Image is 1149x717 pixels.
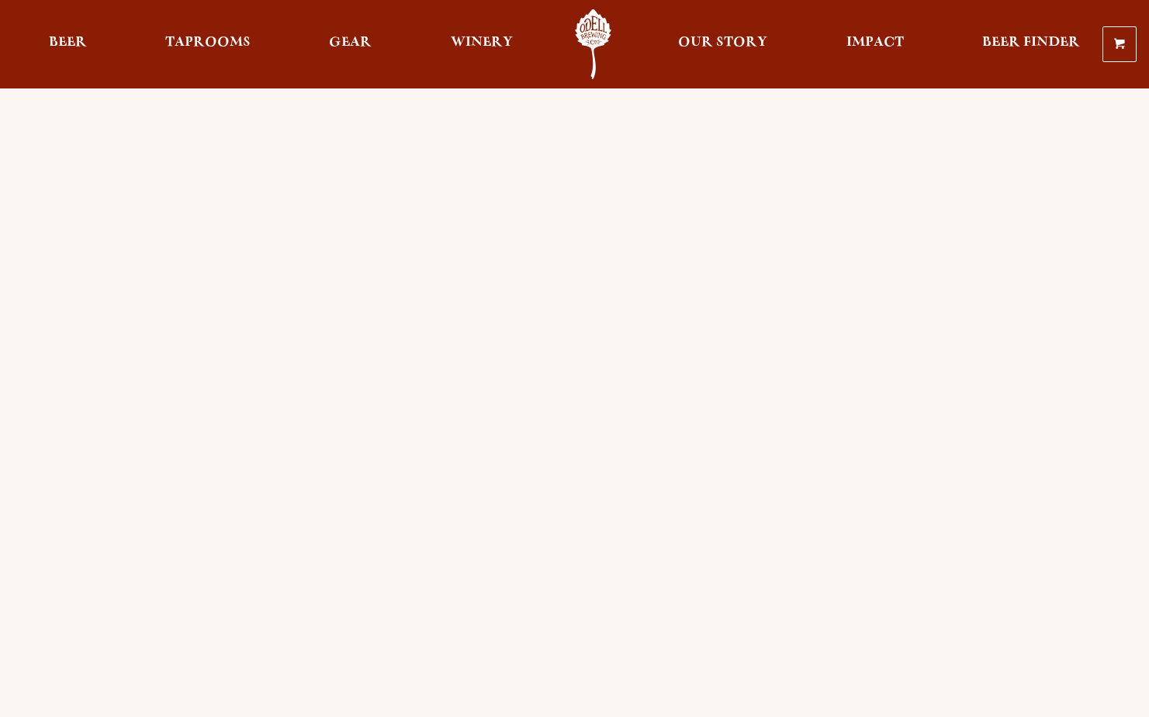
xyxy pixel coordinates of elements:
span: Gear [329,36,372,49]
span: Taprooms [165,36,251,49]
a: Beer Finder [972,9,1090,79]
span: Beer Finder [982,36,1080,49]
span: Beer [49,36,87,49]
a: Impact [836,9,914,79]
span: Winery [451,36,513,49]
span: Our Story [678,36,767,49]
a: Gear [319,9,382,79]
a: Beer [39,9,97,79]
a: Winery [441,9,523,79]
a: Our Story [668,9,777,79]
a: Taprooms [155,9,261,79]
span: Impact [846,36,904,49]
a: Odell Home [564,9,622,79]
